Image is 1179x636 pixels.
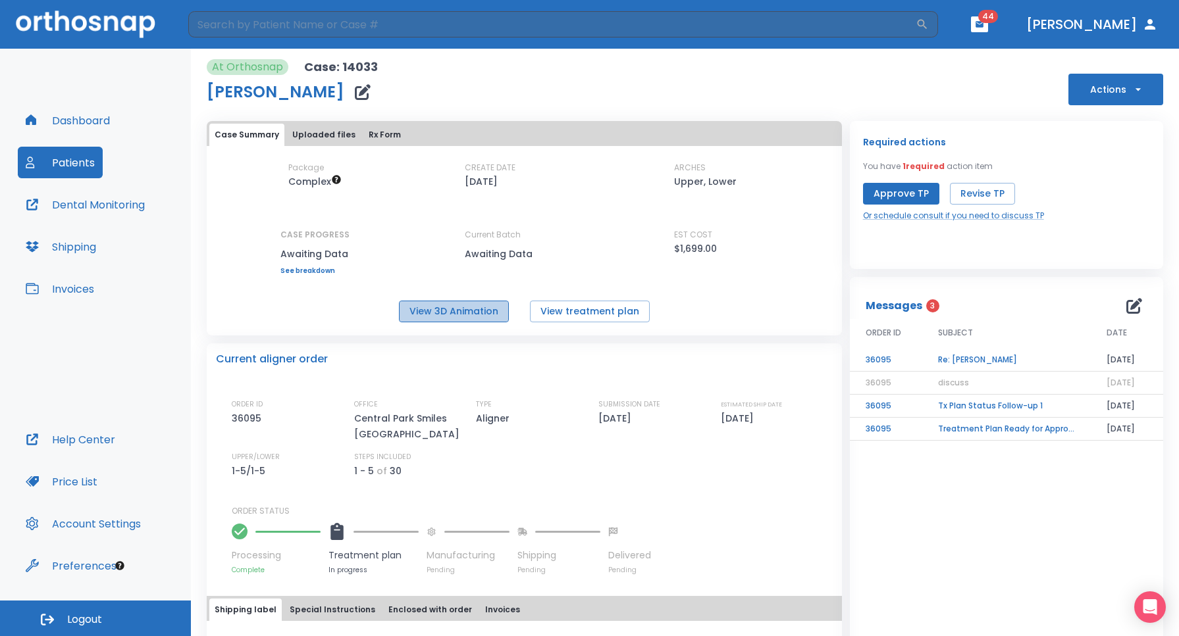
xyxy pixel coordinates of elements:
[188,11,916,37] input: Search by Patient Name or Case #
[517,565,600,575] p: Pending
[328,549,419,562] p: Treatment plan
[114,560,126,572] div: Tooltip anchor
[280,267,350,275] a: See breakdown
[328,565,419,575] p: In progress
[232,410,266,426] p: 36095
[209,599,282,621] button: Shipping label
[207,84,344,100] h1: [PERSON_NAME]
[465,162,515,174] p: CREATE DATE
[232,451,280,463] p: UPPER/LOWER
[674,241,717,257] p: $1,699.00
[18,147,103,178] button: Patients
[476,410,514,426] p: Aligner
[598,410,636,426] p: [DATE]
[950,183,1015,205] button: Revise TP
[866,327,901,339] span: ORDER ID
[232,463,270,479] p: 1-5/1-5
[978,10,998,23] span: 44
[465,246,583,262] p: Awaiting Data
[922,395,1091,418] td: Tx Plan Status Follow-up 1
[209,124,839,146] div: tabs
[427,565,510,575] p: Pending
[922,349,1091,372] td: Re: [PERSON_NAME]
[354,399,378,410] p: OFFICE
[232,505,833,517] p: ORDER STATUS
[18,508,149,539] button: Account Settings
[530,301,650,322] button: View treatment plan
[216,351,328,367] p: Current aligner order
[427,549,510,562] p: Manufacturing
[18,550,124,581] button: Preferences
[476,399,492,410] p: TYPE
[288,162,324,174] p: Package
[18,424,123,455] button: Help Center
[850,418,922,441] td: 36095
[674,162,706,174] p: ARCHES
[1091,418,1163,441] td: [DATE]
[390,463,402,479] p: 30
[863,134,946,150] p: Required actions
[598,399,660,410] p: SUBMISSION DATE
[18,231,104,262] button: Shipping
[284,599,380,621] button: Special Instructions
[354,410,466,442] p: Central Park Smiles [GEOGRAPHIC_DATA]
[1134,591,1166,623] div: Open Intercom Messenger
[288,175,342,188] span: Up to 50 Steps (100 aligners)
[922,418,1091,441] td: Treatment Plan Ready for Approval!
[209,599,839,621] div: tabs
[354,463,374,479] p: 1 - 5
[377,463,387,479] p: of
[721,410,758,426] p: [DATE]
[1107,377,1135,388] span: [DATE]
[903,160,945,172] span: 1 required
[721,399,782,410] p: ESTIMATED SHIP DATE
[863,183,939,205] button: Approve TP
[18,273,102,305] button: Invoices
[16,11,155,37] img: Orthosnap
[863,210,1044,222] a: Or schedule consult if you need to discuss TP
[926,299,939,312] span: 3
[280,229,350,241] p: CASE PROGRESS
[363,124,406,146] button: Rx Form
[18,105,118,136] button: Dashboard
[18,189,153,220] button: Dental Monitoring
[608,549,651,562] p: Delivered
[399,301,509,322] button: View 3D Animation
[608,565,651,575] p: Pending
[850,395,922,418] td: 36095
[354,451,411,463] p: STEPS INCLUDED
[232,549,321,562] p: Processing
[1091,349,1163,372] td: [DATE]
[863,160,993,172] p: You have action item
[67,612,102,627] span: Logout
[465,229,583,241] p: Current Batch
[232,399,263,410] p: ORDER ID
[209,124,284,146] button: Case Summary
[280,246,350,262] p: Awaiting Data
[517,549,600,562] p: Shipping
[480,599,525,621] button: Invoices
[18,466,105,497] button: Price List
[287,124,361,146] button: Uploaded files
[232,565,321,575] p: Complete
[304,59,378,75] p: Case: 14033
[212,59,283,75] p: At Orthosnap
[938,377,969,388] span: discuss
[850,349,922,372] td: 36095
[674,174,737,189] p: Upper, Lower
[938,327,973,339] span: SUBJECT
[674,229,712,241] p: EST COST
[465,174,498,189] p: [DATE]
[866,377,891,388] span: 36095
[1068,74,1163,105] button: Actions
[383,599,477,621] button: Enclosed with order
